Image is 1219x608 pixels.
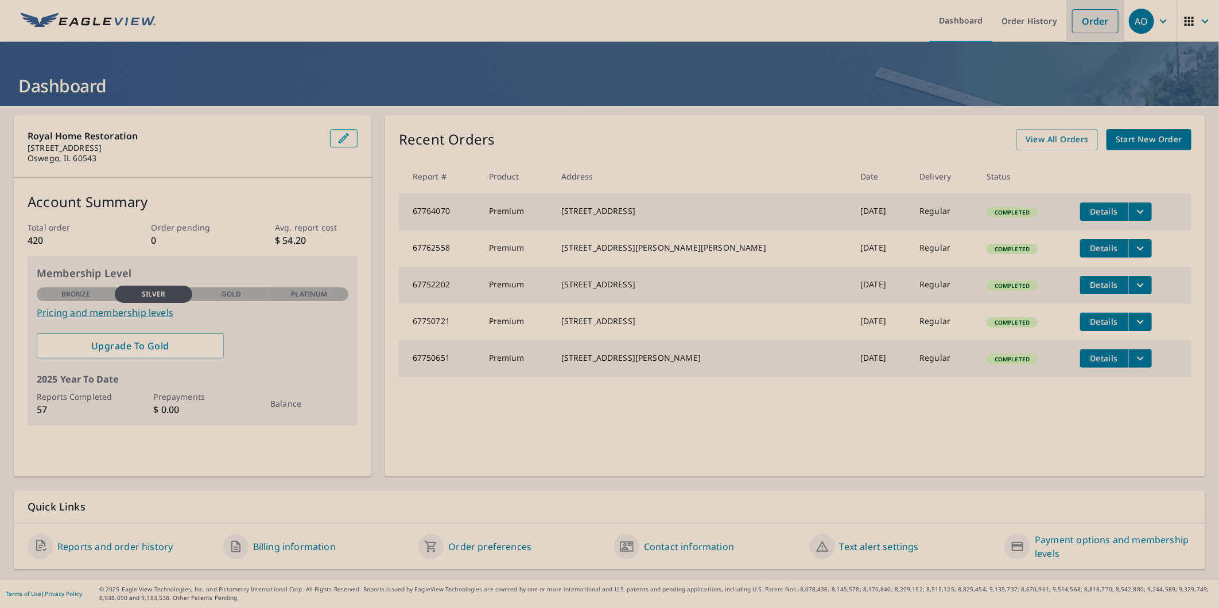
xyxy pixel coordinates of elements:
[222,289,241,299] p: Gold
[28,233,110,247] p: 420
[37,266,348,281] p: Membership Level
[561,205,843,217] div: [STREET_ADDRESS]
[399,159,480,193] th: Report #
[1080,276,1128,294] button: detailsBtn-67752202
[851,303,910,340] td: [DATE]
[61,289,90,299] p: Bronze
[142,289,166,299] p: Silver
[851,267,910,303] td: [DATE]
[851,159,910,193] th: Date
[1035,533,1191,560] a: Payment options and membership levels
[399,303,480,340] td: 67750721
[480,193,552,230] td: Premium
[399,230,480,267] td: 67762558
[37,306,348,319] a: Pricing and membership levels
[1087,243,1121,254] span: Details
[1016,129,1098,150] a: View All Orders
[28,221,110,233] p: Total order
[480,340,552,377] td: Premium
[1128,276,1152,294] button: filesDropdownBtn-67752202
[851,340,910,377] td: [DATE]
[480,267,552,303] td: Premium
[910,230,977,267] td: Regular
[14,74,1205,98] h1: Dashboard
[1080,202,1128,221] button: detailsBtn-67764070
[1128,313,1152,331] button: filesDropdownBtn-67750721
[28,192,358,212] p: Account Summary
[1072,9,1119,33] a: Order
[1128,202,1152,221] button: filesDropdownBtn-67764070
[275,221,358,233] p: Avg. report cost
[561,242,843,254] div: [STREET_ADDRESS][PERSON_NAME][PERSON_NAME]
[28,129,321,143] p: Royal Home Restoration
[840,540,919,554] a: Text alert settings
[1080,313,1128,331] button: detailsBtn-67750721
[977,159,1071,193] th: Status
[910,303,977,340] td: Regular
[154,403,232,416] p: $ 0.00
[37,403,115,416] p: 57
[28,153,321,163] p: Oswego, IL 60543
[561,279,843,290] div: [STREET_ADDRESS]
[253,540,336,554] a: Billing information
[910,340,977,377] td: Regular
[910,267,977,303] td: Regular
[28,500,1191,514] p: Quick Links
[561,315,843,327] div: [STREET_ADDRESS]
[910,193,977,230] td: Regular
[1087,206,1121,217] span: Details
[851,193,910,230] td: [DATE]
[988,355,1036,363] span: Completed
[1116,132,1182,147] span: Start New Order
[399,267,480,303] td: 67752202
[552,159,852,193] th: Address
[988,208,1036,216] span: Completed
[1026,132,1089,147] span: View All Orders
[644,540,734,554] a: Contact information
[152,221,234,233] p: Order pending
[28,143,321,153] p: [STREET_ADDRESS]
[1087,316,1121,327] span: Details
[399,129,495,150] p: Recent Orders
[57,540,173,554] a: Reports and order history
[1128,239,1152,258] button: filesDropdownBtn-67762558
[1128,349,1152,368] button: filesDropdownBtn-67750651
[480,230,552,267] td: Premium
[988,318,1036,326] span: Completed
[1107,129,1191,150] a: Start New Order
[561,352,843,364] div: [STREET_ADDRESS][PERSON_NAME]
[480,159,552,193] th: Product
[21,13,156,30] img: EV Logo
[46,340,215,352] span: Upgrade To Gold
[45,590,82,598] a: Privacy Policy
[270,397,348,410] p: Balance
[99,585,1213,602] p: © 2025 Eagle View Technologies, Inc. and Pictometry International Corp. All Rights Reserved. Repo...
[6,590,41,598] a: Terms of Use
[1080,349,1128,368] button: detailsBtn-67750651
[37,372,348,386] p: 2025 Year To Date
[152,233,234,247] p: 0
[851,230,910,267] td: [DATE]
[37,391,115,403] p: Reports Completed
[154,391,232,403] p: Prepayments
[6,590,82,597] p: |
[1087,353,1121,364] span: Details
[1129,9,1154,34] div: AO
[1080,239,1128,258] button: detailsBtn-67762558
[399,193,480,230] td: 67764070
[988,245,1036,253] span: Completed
[448,540,531,554] a: Order preferences
[275,233,358,247] p: $ 54.20
[910,159,977,193] th: Delivery
[1087,279,1121,290] span: Details
[399,340,480,377] td: 67750651
[291,289,327,299] p: Platinum
[988,282,1036,290] span: Completed
[37,333,224,358] a: Upgrade To Gold
[480,303,552,340] td: Premium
